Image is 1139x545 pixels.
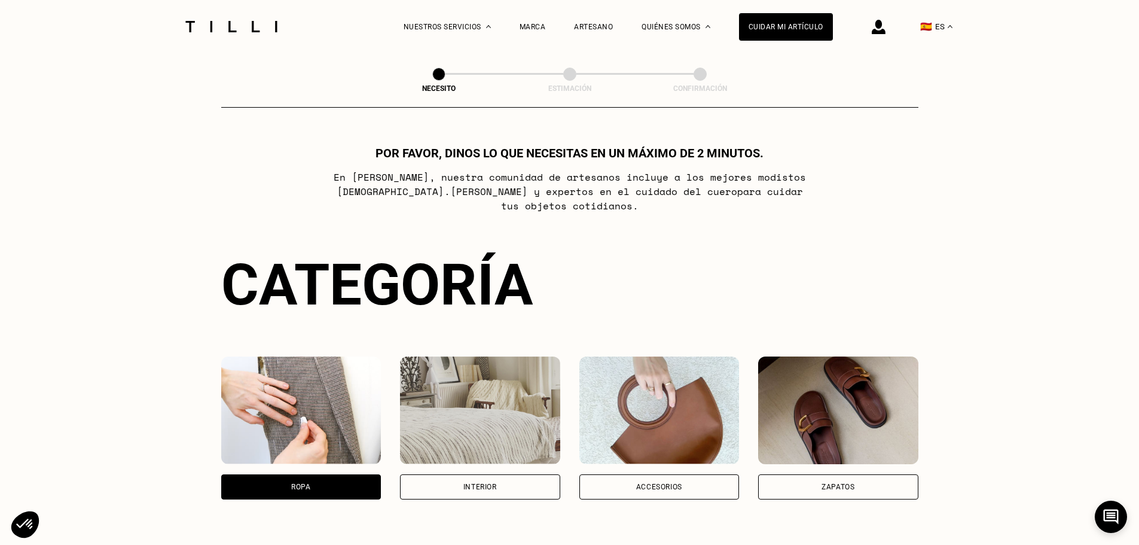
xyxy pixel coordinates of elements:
[291,483,310,491] div: Ropa
[463,483,497,491] div: Interior
[181,21,282,32] img: Servicio de sastrería Tilli logo
[920,21,932,32] span: 🇪🇸
[948,25,952,28] img: menu déroulant
[574,23,613,31] a: Artesano
[739,13,833,41] a: Cuidar mi artículo
[636,483,682,491] div: Accesorios
[706,25,710,28] img: Menú desplegable sobre
[400,357,560,464] img: Interior
[579,357,740,464] img: Accesorios
[221,251,918,318] div: Categoría
[640,84,760,93] div: Confirmación
[379,84,499,93] div: Necesito
[486,25,491,28] img: Menú desplegable
[510,84,630,93] div: Estimación
[872,20,885,34] img: Icono de inicio de sesión
[221,357,381,464] img: Ropa
[758,357,918,464] img: Zapatos
[520,23,546,31] a: Marca
[332,170,807,213] p: En [PERSON_NAME], nuestra comunidad de artesanos incluye a los mejores modistos [DEMOGRAPHIC_DATA...
[375,146,764,160] h1: Por favor, dinos lo que necesitas en un máximo de 2 minutos.
[822,483,854,491] div: Zapatos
